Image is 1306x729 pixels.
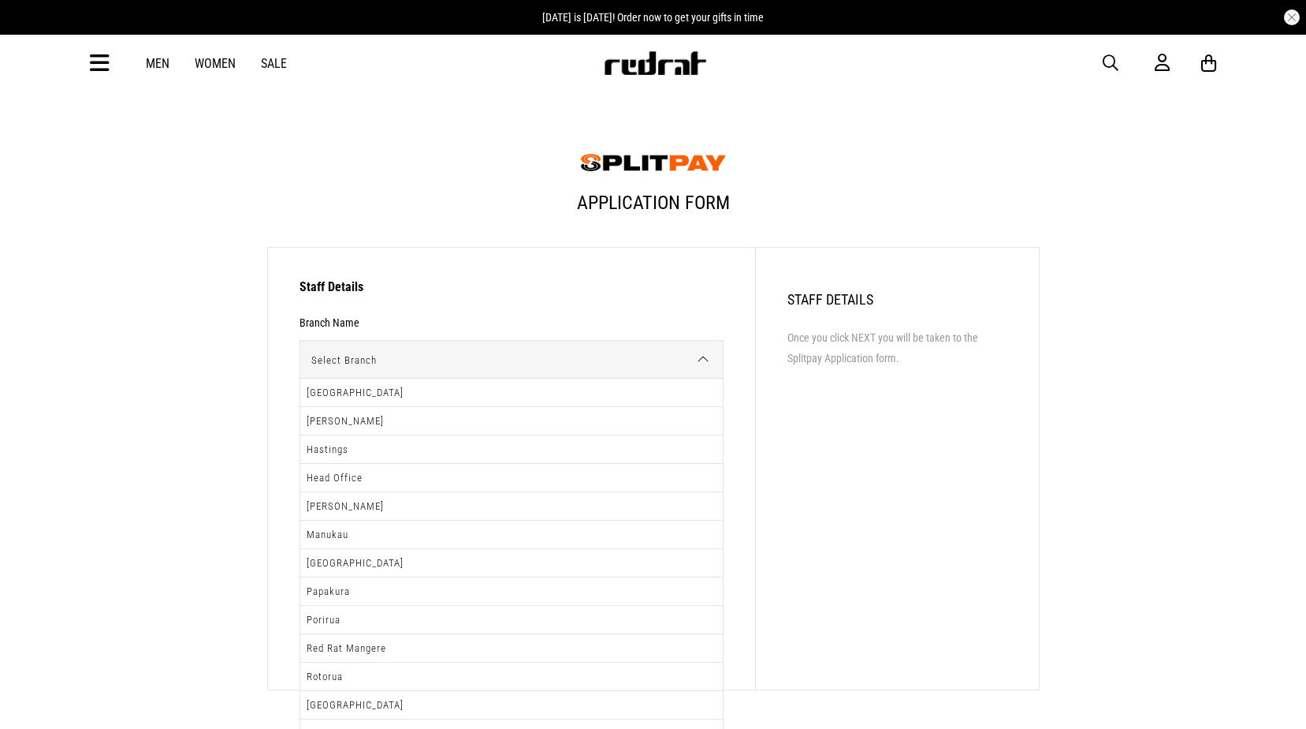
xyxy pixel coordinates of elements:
[300,379,723,407] li: [GEOGRAPHIC_DATA]
[300,634,723,663] li: Red Rat Mangere
[300,606,723,634] li: Porirua
[787,328,1007,368] li: Once you click NEXT you will be taken to the Splitpay Application form.
[300,436,723,464] li: Hastings
[300,341,712,379] span: Select Branch
[300,279,724,304] h3: Staff Details
[300,316,359,329] h3: Branch Name
[300,663,723,691] li: Rotorua
[267,179,1040,239] h1: Application Form
[787,291,1007,308] h2: Staff Details
[300,578,723,606] li: Papakura
[603,51,707,75] img: Redrat logo
[300,492,723,521] li: [PERSON_NAME]
[300,407,723,436] li: [PERSON_NAME]
[542,11,764,24] span: [DATE] is [DATE]! Order now to get your gifts in time
[261,56,287,71] a: Sale
[300,521,723,549] li: Manukau
[300,691,723,720] li: [GEOGRAPHIC_DATA]
[300,549,723,578] li: [GEOGRAPHIC_DATA]
[146,56,169,71] a: Men
[300,464,723,492] li: Head Office
[195,56,236,71] a: Women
